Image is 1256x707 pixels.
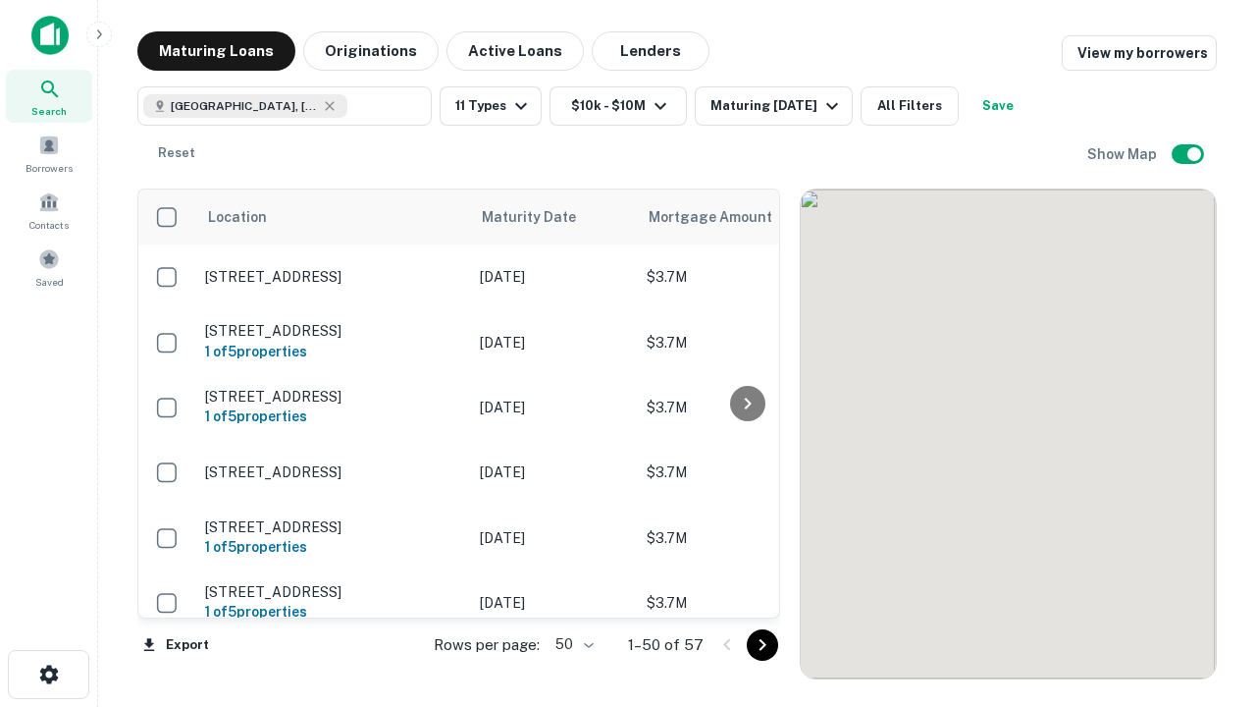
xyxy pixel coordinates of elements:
[205,463,460,481] p: [STREET_ADDRESS]
[480,592,627,614] p: [DATE]
[6,127,92,180] a: Borrowers
[480,332,627,353] p: [DATE]
[801,190,1216,679] div: 0 0
[205,406,460,427] h6: 1 of 5 properties
[628,633,704,657] p: 1–50 of 57
[171,97,318,115] span: [GEOGRAPHIC_DATA], [GEOGRAPHIC_DATA]
[592,31,709,71] button: Lenders
[6,184,92,237] a: Contacts
[549,86,687,126] button: $10k - $10M
[480,266,627,288] p: [DATE]
[205,322,460,340] p: [STREET_ADDRESS]
[31,16,69,55] img: capitalize-icon.png
[137,630,214,660] button: Export
[205,268,460,286] p: [STREET_ADDRESS]
[440,86,542,126] button: 11 Types
[480,397,627,418] p: [DATE]
[205,388,460,406] p: [STREET_ADDRESS]
[207,205,267,229] span: Location
[470,190,637,245] th: Maturity Date
[1087,143,1160,165] h6: Show Map
[647,592,843,614] p: $3.7M
[195,190,470,245] th: Location
[205,536,460,558] h6: 1 of 5 properties
[695,86,853,126] button: Maturing [DATE]
[303,31,439,71] button: Originations
[31,103,67,119] span: Search
[647,462,843,483] p: $3.7M
[434,633,540,657] p: Rows per page:
[747,629,778,661] button: Go to next page
[205,341,460,362] h6: 1 of 5 properties
[482,205,602,229] span: Maturity Date
[1062,35,1217,71] a: View my borrowers
[26,160,73,176] span: Borrowers
[480,462,627,483] p: [DATE]
[647,332,843,353] p: $3.7M
[6,241,92,294] a: Saved
[861,86,959,126] button: All Filters
[1158,550,1256,644] iframe: Chat Widget
[548,630,597,659] div: 50
[205,601,460,623] h6: 1 of 5 properties
[446,31,584,71] button: Active Loans
[137,31,295,71] button: Maturing Loans
[205,518,460,536] p: [STREET_ADDRESS]
[647,397,843,418] p: $3.7M
[35,274,64,290] span: Saved
[637,190,853,245] th: Mortgage Amount
[647,527,843,549] p: $3.7M
[6,70,92,123] a: Search
[967,86,1029,126] button: Save your search to get updates of matches that match your search criteria.
[710,94,844,118] div: Maturing [DATE]
[480,527,627,549] p: [DATE]
[205,583,460,601] p: [STREET_ADDRESS]
[649,205,798,229] span: Mortgage Amount
[647,266,843,288] p: $3.7M
[29,217,69,233] span: Contacts
[145,134,208,173] button: Reset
